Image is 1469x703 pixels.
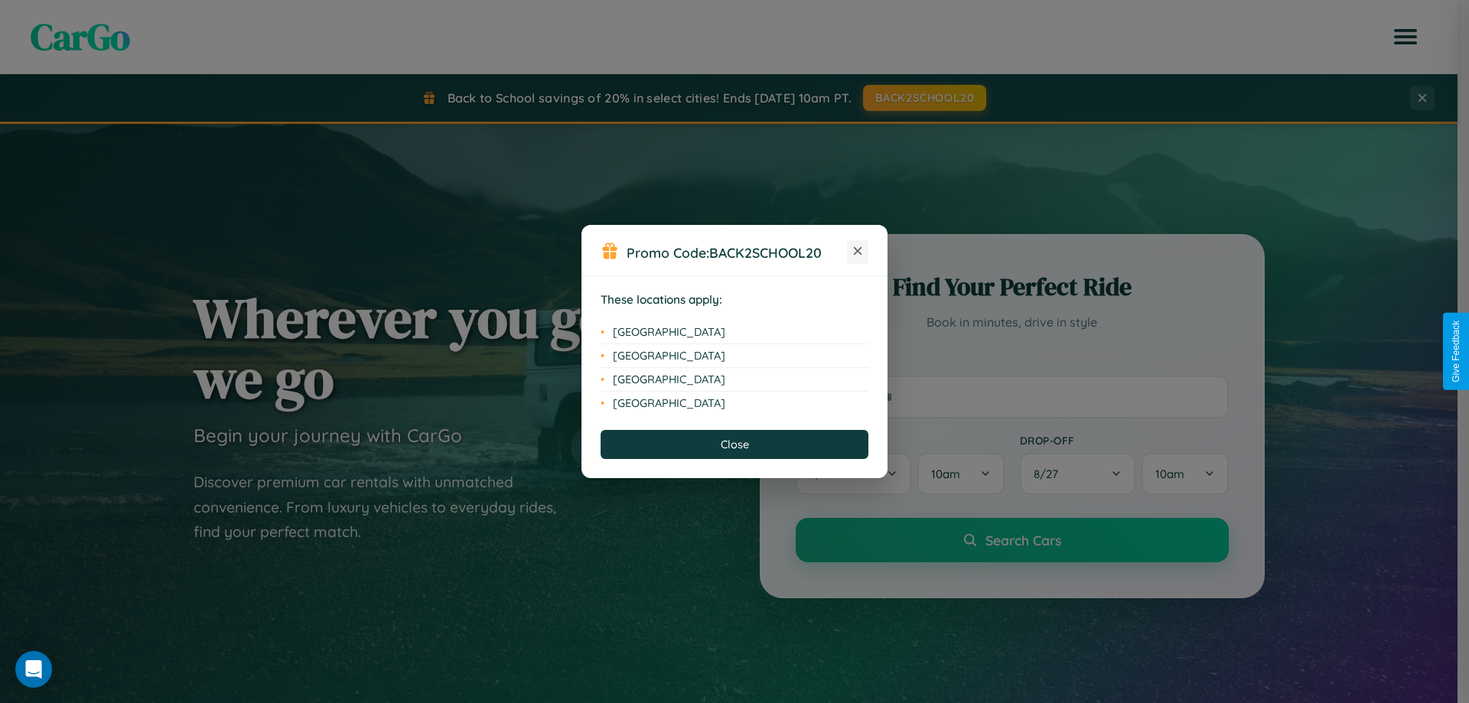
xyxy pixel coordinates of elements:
[601,292,722,307] strong: These locations apply:
[601,321,868,344] li: [GEOGRAPHIC_DATA]
[601,392,868,415] li: [GEOGRAPHIC_DATA]
[601,344,868,368] li: [GEOGRAPHIC_DATA]
[1451,321,1461,382] div: Give Feedback
[627,244,847,261] h3: Promo Code:
[601,368,868,392] li: [GEOGRAPHIC_DATA]
[601,430,868,459] button: Close
[709,244,822,261] b: BACK2SCHOOL20
[15,651,52,688] div: Open Intercom Messenger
